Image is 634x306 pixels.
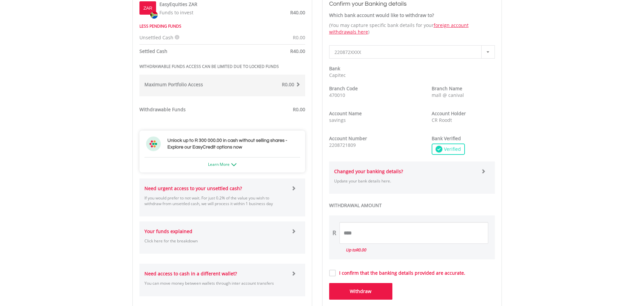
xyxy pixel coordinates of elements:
label: EasyEquities ZAR [159,1,197,8]
span: Verified [442,146,461,153]
p: Update your bank details here. [334,178,476,184]
strong: Withdrawable Funds [139,106,186,113]
p: If you would prefer to not wait. For just 0.2% of the value you wish to withdraw from unsettled c... [144,195,287,206]
strong: Account Name [329,110,362,117]
img: zar.png [150,11,158,19]
a: foreign account withdrawals here [329,22,469,35]
span: R40.00 [290,9,305,16]
p: You can move money between wallets through inter account transfers [144,280,287,286]
h3: Unlock up to R 300 000.00 in cash without selling shares - Explore our EasyCredit options now [167,137,299,151]
span: savings [329,117,346,123]
strong: Your funds explained [144,228,192,234]
span: R0.00 [293,34,305,41]
span: mall @ canival [432,92,464,98]
img: ec-arrow-down.png [231,163,237,166]
span: R0.00 [293,106,305,113]
span: R40.00 [290,48,305,54]
span: Unsettled Cash [139,34,173,41]
strong: Bank [329,65,340,72]
span: 2208721809 [329,142,356,148]
label: WITHDRAWAL AMOUNT [329,202,495,209]
div: R [332,229,336,237]
strong: Need access to cash in a different wallet? [144,270,237,277]
span: Capitec [329,72,346,78]
button: Withdraw [329,283,392,300]
strong: Account Holder [432,110,466,117]
strong: Bank Verified [432,135,461,142]
strong: Account Number [329,135,367,142]
strong: Branch Name [432,85,462,92]
label: ZAR [143,5,152,12]
strong: Settled Cash [139,48,167,54]
p: (You may capture specific bank details for your ) [329,22,495,35]
strong: Maximum Portfolio Access [144,81,203,88]
span: Funds to invest [159,9,193,16]
img: ec-flower.svg [146,137,161,151]
a: Need access to cash in a different wallet? You can move money between wallets through inter accou... [144,264,300,296]
span: CR Roodt [432,117,452,123]
span: R0.00 [282,81,294,88]
a: Learn More [208,161,237,167]
label: I confirm that the banking details provided are accurate. [336,270,465,276]
i: Up to [346,247,366,253]
strong: Branch Code [329,85,358,92]
strong: LESS PENDING FUNDS [139,23,181,29]
span: R0.00 [356,247,366,253]
strong: Need urgent access to your unsettled cash? [144,185,242,191]
strong: Which bank account would like to withdraw to? [329,12,434,18]
span: 220872XXXX [334,46,480,59]
strong: Changed your banking details? [334,168,403,174]
span: 470010 [329,92,345,98]
p: Click here for the breakdown [144,238,287,244]
strong: WITHDRAWABLE FUNDS ACCESS CAN BE LIMITED DUE TO LOCKED FUNDS [139,64,279,69]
